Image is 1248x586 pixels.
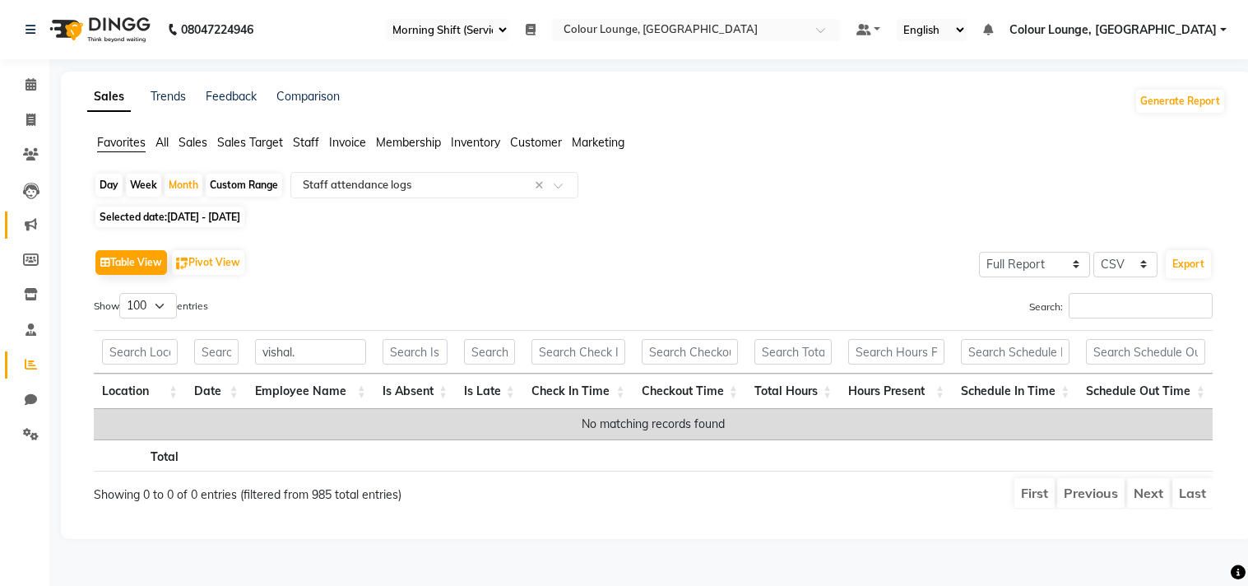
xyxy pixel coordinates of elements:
[194,339,239,365] input: Search Date
[840,374,953,409] th: Hours Present: activate to sort column ascending
[42,7,155,53] img: logo
[848,339,944,365] input: Search Hours Present
[87,82,131,112] a: Sales
[167,211,240,223] span: [DATE] - [DATE]
[95,250,167,275] button: Table View
[94,409,1213,439] td: No matching records found
[523,374,633,409] th: Check In Time: activate to sort column ascending
[572,135,624,150] span: Marketing
[464,339,515,365] input: Search Is Late
[206,89,257,104] a: Feedback
[531,339,625,365] input: Search Check In Time
[633,374,746,409] th: Checkout Time: activate to sort column ascending
[953,374,1078,409] th: Schedule In Time: activate to sort column ascending
[255,339,366,365] input: Search Employee Name
[102,339,178,365] input: Search Location
[1009,21,1217,39] span: Colour Lounge, [GEOGRAPHIC_DATA]
[456,374,523,409] th: Is Late: activate to sort column ascending
[1166,250,1211,278] button: Export
[94,293,208,319] label: Show entries
[176,258,188,270] img: pivot.png
[155,135,169,150] span: All
[94,477,545,504] div: Showing 0 to 0 of 0 entries (filtered from 985 total entries)
[374,374,456,409] th: Is Absent: activate to sort column ascending
[1078,374,1213,409] th: Schedule Out Time: activate to sort column ascending
[165,174,202,197] div: Month
[151,89,186,104] a: Trends
[293,135,319,150] span: Staff
[126,174,161,197] div: Week
[179,135,207,150] span: Sales
[276,89,340,104] a: Comparison
[535,177,549,194] span: Clear all
[329,135,366,150] span: Invoice
[247,374,374,409] th: Employee Name: activate to sort column ascending
[642,339,738,365] input: Search Checkout Time
[1029,293,1213,319] label: Search:
[95,207,244,227] span: Selected date:
[206,174,282,197] div: Custom Range
[217,135,283,150] span: Sales Target
[754,339,832,365] input: Search Total Hours
[172,250,244,275] button: Pivot View
[94,439,187,472] th: Total
[451,135,500,150] span: Inventory
[97,135,146,150] span: Favorites
[186,374,247,409] th: Date: activate to sort column ascending
[746,374,840,409] th: Total Hours: activate to sort column ascending
[1069,293,1213,319] input: Search:
[95,174,123,197] div: Day
[376,135,441,150] span: Membership
[510,135,562,150] span: Customer
[1136,90,1224,113] button: Generate Report
[181,7,253,53] b: 08047224946
[94,374,186,409] th: Location: activate to sort column ascending
[961,339,1069,365] input: Search Schedule In Time
[119,293,177,319] select: Showentries
[1086,339,1204,365] input: Search Schedule Out Time
[383,339,448,365] input: Search Is Absent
